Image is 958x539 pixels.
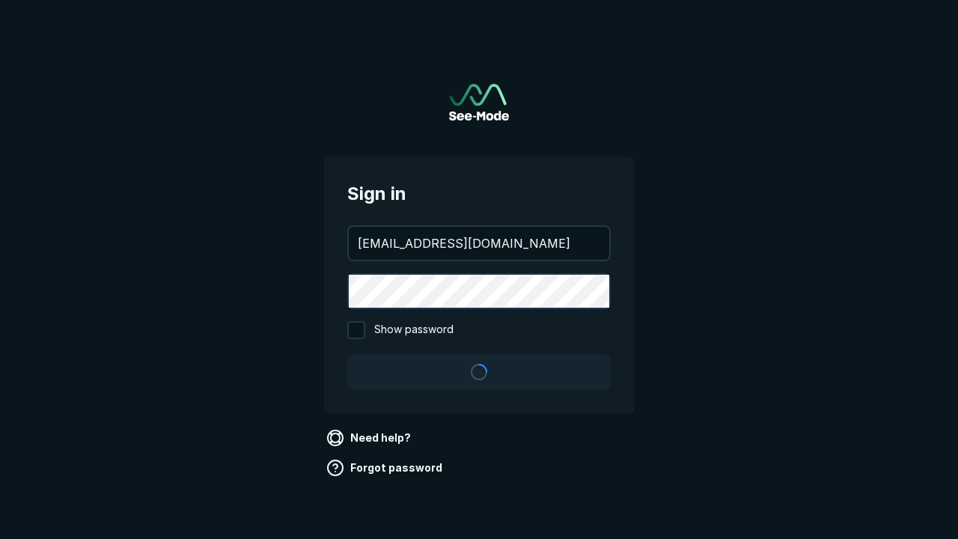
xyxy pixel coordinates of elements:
a: Go to sign in [449,84,509,121]
span: Sign in [347,180,611,207]
a: Forgot password [323,456,448,480]
a: Need help? [323,426,417,450]
span: Show password [374,321,454,339]
img: See-Mode Logo [449,84,509,121]
input: your@email.com [349,227,609,260]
